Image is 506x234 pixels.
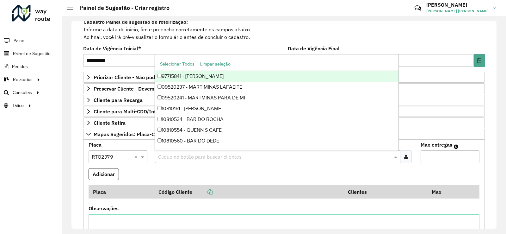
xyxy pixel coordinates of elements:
strong: Cadastro Painel de sugestão de roteirização: [83,19,188,25]
div: 09520237 - MART MINAS LAFAEITE [155,82,398,92]
a: Cliente para Multi-CDD/Internalização [83,106,485,117]
span: Pedidos [12,63,28,70]
a: Contato Rápido [411,1,425,15]
a: Cliente Retira [83,117,485,128]
div: Informe a data de inicio, fim e preencha corretamente os campos abaixo. Ao final, você irá pré-vi... [83,18,485,41]
h3: [PERSON_NAME] [426,2,489,8]
div: 10810534 - BAR DO BOCHA [155,114,398,125]
span: Consultas [13,89,32,96]
span: Cliente Retira [94,120,126,125]
span: Cliente para Multi-CDD/Internalização [94,109,183,114]
button: Selecionar Todos [157,59,197,69]
label: Placa [89,141,102,149]
ng-dropdown-panel: Options list [155,54,399,151]
span: Clear all [134,153,139,161]
div: 97715841 - [PERSON_NAME] [155,71,398,82]
th: Código Cliente [154,185,344,199]
div: 10810161 - [PERSON_NAME] [155,103,398,114]
a: Priorizar Cliente - Não podem ficar no buffer [83,72,485,83]
span: Painel de Sugestão [13,50,51,57]
span: Priorizar Cliente - Não podem ficar no buffer [94,75,197,80]
span: Tático [12,102,24,109]
span: Mapas Sugeridos: Placa-Cliente [94,132,168,137]
span: Cliente para Recarga [94,98,143,103]
div: 10810554 - QUENN S CAFE [155,125,398,136]
h2: Painel de Sugestão - Criar registro [73,4,170,11]
div: 10810560 - BAR DO DEDE [155,136,398,146]
span: Painel [14,37,25,44]
label: Data de Vigência Final [288,45,340,52]
span: Preservar Cliente - Devem ficar no buffer, não roteirizar [94,86,222,91]
span: Relatórios [13,76,33,83]
a: Copiar [192,189,213,195]
div: 09520241 - MARTMINAS PARA DE MI [155,92,398,103]
a: Preservar Cliente - Devem ficar no buffer, não roteirizar [83,83,485,94]
a: Mapas Sugeridos: Placa-Cliente [83,129,485,140]
em: Máximo de clientes que serão colocados na mesma rota com os clientes informados [454,144,458,149]
th: Clientes [344,185,427,199]
div: 10810625 - MERCADO MODELO [155,146,398,157]
label: Max entregas [421,141,452,149]
label: Observações [89,205,119,212]
span: [PERSON_NAME] [PERSON_NAME] [426,8,489,14]
button: Adicionar [89,168,119,180]
th: Placa [89,185,154,199]
label: Data de Vigência Inicial [83,45,141,52]
a: Cliente para Recarga [83,95,485,105]
th: Max [427,185,453,199]
button: Choose Date [474,54,485,67]
button: Limpar seleção [197,59,233,69]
